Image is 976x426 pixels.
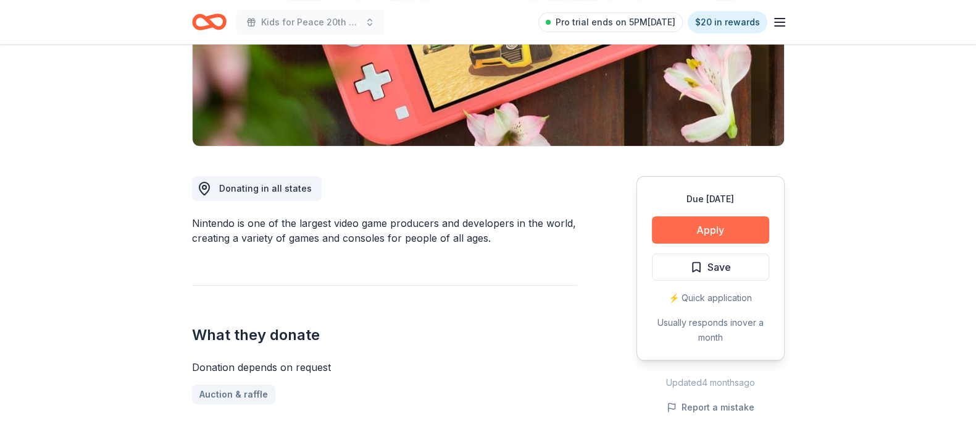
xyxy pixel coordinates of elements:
[652,291,769,305] div: ⚡️ Quick application
[192,216,577,245] div: Nintendo is one of the largest video game producers and developers in the world, creating a varie...
[652,315,769,345] div: Usually responds in over a month
[652,192,769,207] div: Due [DATE]
[192,385,275,404] a: Auction & raffle
[636,375,785,390] div: Updated 4 months ago
[652,253,769,281] button: Save
[538,12,683,32] a: Pro trial ends on 5PM[DATE]
[652,216,769,244] button: Apply
[707,259,731,275] span: Save
[192,7,227,36] a: Home
[192,325,577,345] h2: What they donate
[556,15,675,30] span: Pro trial ends on 5PM[DATE]
[219,183,312,194] span: Donating in all states
[261,15,360,30] span: Kids for Peace 20th Anniversary Gala
[236,10,385,35] button: Kids for Peace 20th Anniversary Gala
[688,11,767,33] a: $20 in rewards
[192,360,577,375] div: Donation depends on request
[667,400,754,415] button: Report a mistake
